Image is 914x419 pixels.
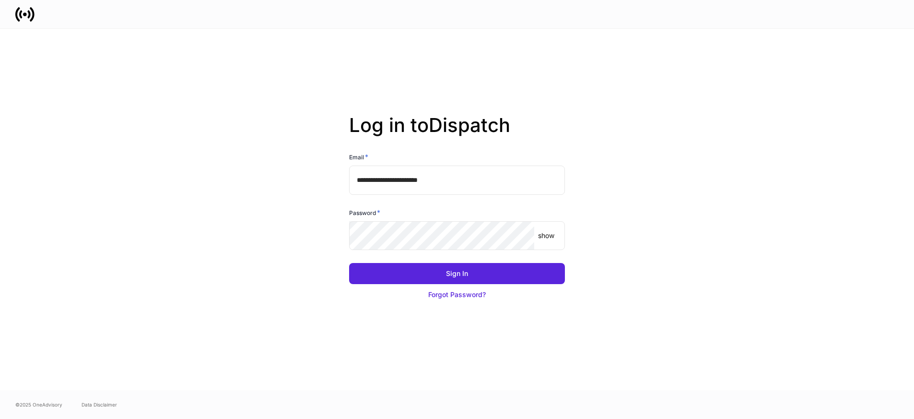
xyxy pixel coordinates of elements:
h2: Log in to Dispatch [349,114,565,152]
h6: Password [349,208,380,217]
div: Sign In [446,269,468,278]
span: © 2025 OneAdvisory [15,401,62,408]
button: Forgot Password? [349,284,565,305]
div: Forgot Password? [428,290,486,299]
a: Data Disclaimer [82,401,117,408]
button: Sign In [349,263,565,284]
p: show [538,231,554,240]
h6: Email [349,152,368,162]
